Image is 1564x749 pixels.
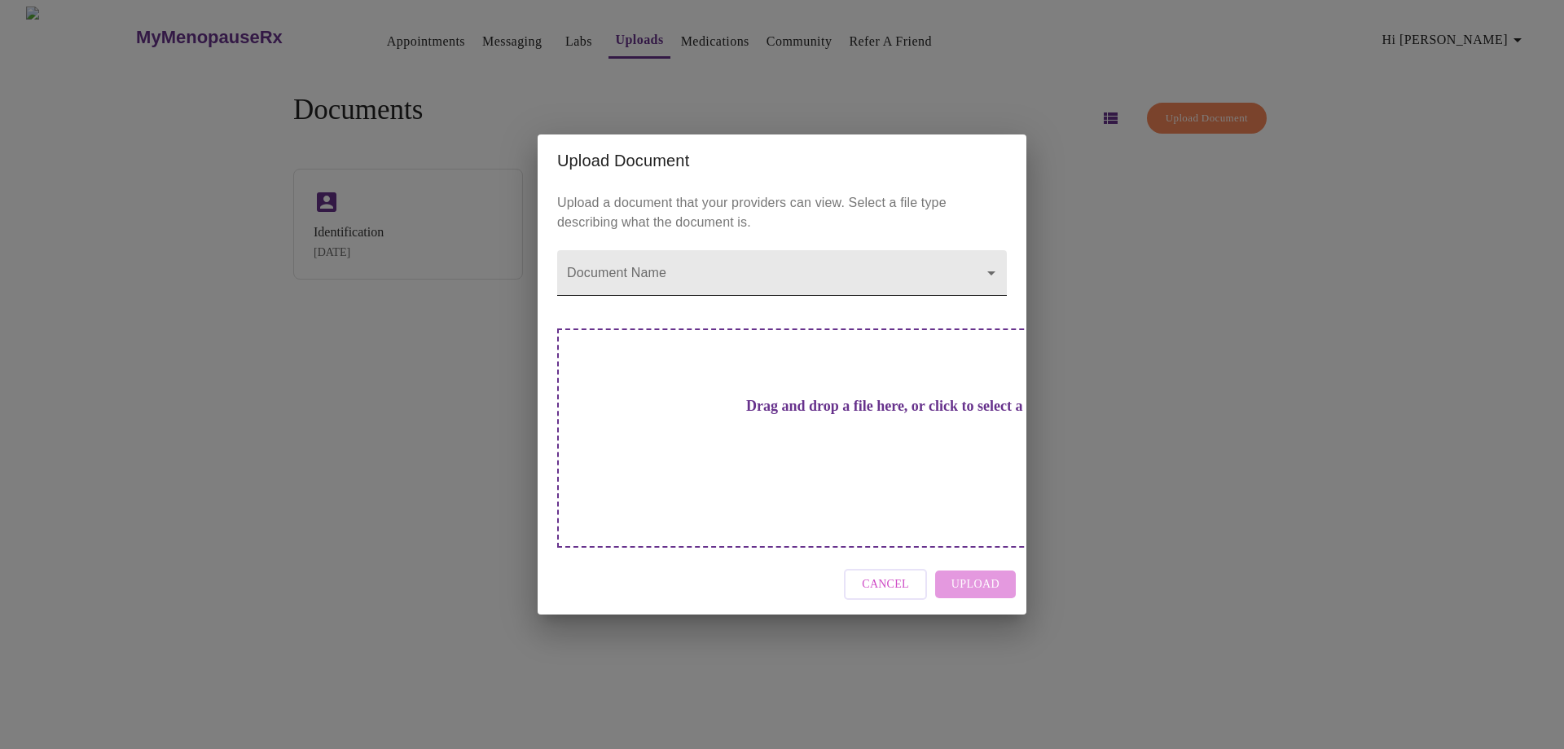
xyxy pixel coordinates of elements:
button: Cancel [844,569,927,601]
h3: Drag and drop a file here, or click to select a file [671,398,1121,415]
h2: Upload Document [557,148,1007,174]
span: Cancel [862,575,909,595]
p: Upload a document that your providers can view. Select a file type describing what the document is. [557,193,1007,232]
div: ​ [557,250,1007,296]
